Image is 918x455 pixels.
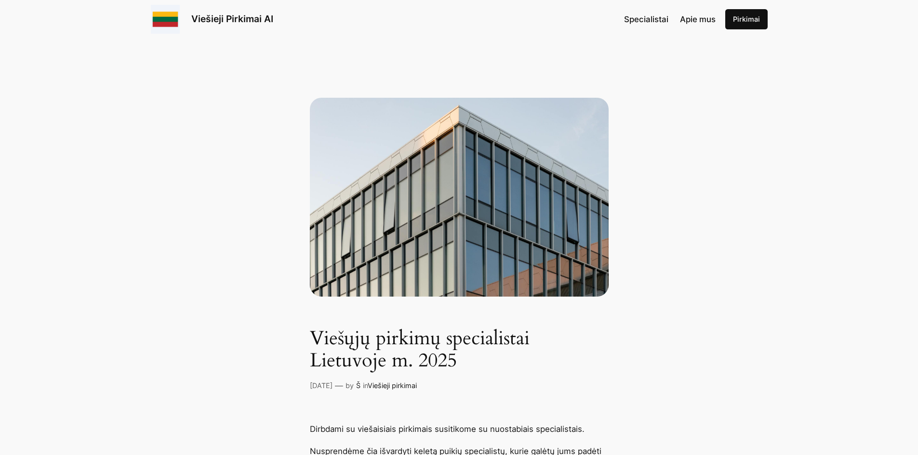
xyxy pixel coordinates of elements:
[191,13,273,25] a: Viešieji Pirkimai AI
[310,381,333,390] a: [DATE]
[624,13,716,26] nav: Navigation
[680,13,716,26] a: Apie mus
[624,14,668,24] span: Specialistai
[356,381,360,390] a: Š
[151,5,180,34] img: Viešieji pirkimai logo
[680,14,716,24] span: Apie mus
[335,379,343,392] p: —
[310,423,609,435] p: Dirbdami su viešaisiais pirkimais susitikome su nuostabiais specialistais.
[310,327,609,372] h1: Viešųjų pirkimų specialistai Lietuvoje m. 2025
[368,381,417,390] a: Viešieji pirkimai
[725,9,768,29] a: Pirkimai
[363,381,368,390] span: in
[310,98,609,297] : glass covered building day daytime
[346,380,354,391] p: by
[624,13,668,26] a: Specialistai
